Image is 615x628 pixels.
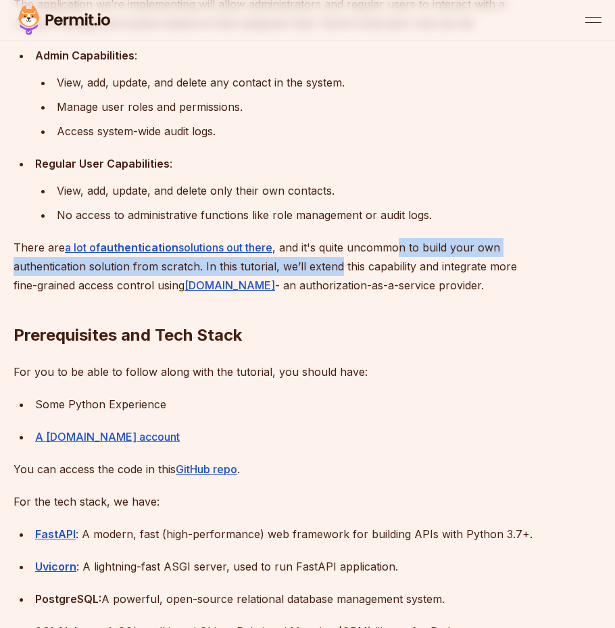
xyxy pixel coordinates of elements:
[35,525,533,544] div: : A modern, fast (high-performance) web framework for building APIs with Python 3.7+.
[35,560,76,573] a: Uvicorn
[35,557,533,576] div: : A lightning-fast ASGI server, used to run FastAPI application.
[176,462,237,476] a: GitHub repo
[100,241,178,254] strong: authentication
[35,589,533,608] div: A powerful, open-source relational database management system.
[35,49,134,62] strong: Admin Capabilities
[57,181,533,200] div: View, add, update, and delete only their own contacts.
[35,157,170,170] strong: Regular User Capabilities
[184,279,275,292] a: [DOMAIN_NAME]
[14,492,533,511] p: For the tech stack, we have:
[35,430,180,443] a: A [DOMAIN_NAME] account
[14,362,533,381] p: For you to be able to follow along with the tutorial, you should have:
[585,12,601,28] button: open menu
[65,241,272,254] a: a lot ofauthenticationsolutions out there
[14,238,533,295] p: There are , and it's quite uncommon to build your own authentication solution from scratch. In th...
[35,395,533,414] div: Some Python Experience
[57,206,533,224] div: No access to administrative functions like role management or audit logs.
[14,270,533,346] h2: Prerequisites and Tech Stack
[57,122,533,141] div: Access system-wide audit logs.
[35,154,533,173] div: :
[14,3,115,38] img: Permit logo
[57,97,533,116] div: Manage user roles and permissions.
[35,46,533,65] div: :
[35,592,101,606] strong: PostgreSQL:
[35,527,76,541] a: FastAPI
[14,460,533,479] p: You can access the code in this .
[57,73,533,92] div: View, add, update, and delete any contact in the system.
